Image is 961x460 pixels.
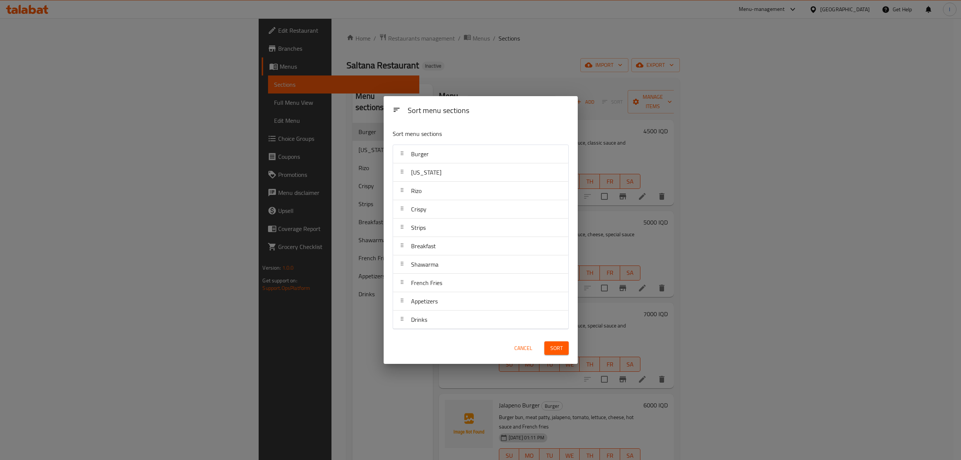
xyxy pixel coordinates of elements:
span: Breakfast [411,240,436,252]
div: Appetizers [393,292,568,311]
div: Burger [393,145,568,163]
span: Rizo [411,185,422,196]
span: Crispy [411,204,426,215]
button: Cancel [511,341,535,355]
div: Sort menu sections [405,103,572,119]
div: Breakfast [393,237,568,255]
div: Crispy [393,200,568,219]
span: Cancel [514,344,532,353]
span: French Fries [411,277,442,288]
div: Strips [393,219,568,237]
div: French Fries [393,274,568,292]
div: Drinks [393,311,568,329]
div: Shawarma [393,255,568,274]
div: [US_STATE] [393,163,568,182]
span: Shawarma [411,259,438,270]
span: Appetizers [411,296,438,307]
span: Strips [411,222,426,233]
p: Sort menu sections [393,129,532,139]
span: Drinks [411,314,427,325]
span: Sort [550,344,563,353]
span: Burger [411,148,429,160]
span: [US_STATE] [411,167,441,178]
button: Sort [544,341,569,355]
div: Rizo [393,182,568,200]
